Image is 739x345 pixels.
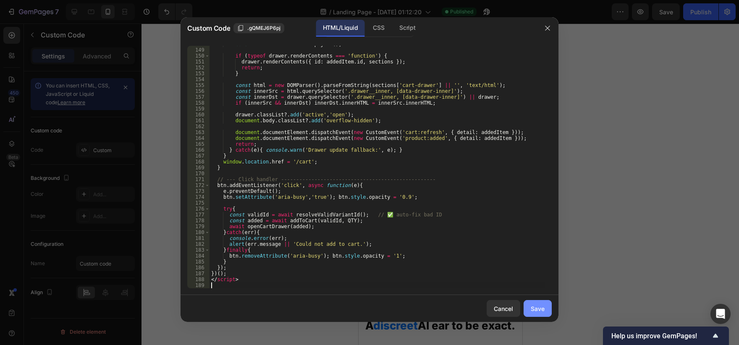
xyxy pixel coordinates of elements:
[187,265,210,271] div: 186
[187,129,210,135] div: 163
[59,295,157,308] span: AI ear to be exact.
[10,19,46,26] div: Custom Code
[7,61,126,99] span: a hearing aid...
[187,200,210,206] div: 175
[187,165,210,171] div: 169
[487,300,520,317] button: Cancel
[187,271,210,277] div: 187
[187,259,210,265] div: 185
[187,112,210,118] div: 160
[187,153,210,159] div: 167
[187,171,210,176] div: 170
[187,124,210,129] div: 162
[15,295,59,308] span: discreet
[187,218,210,224] div: 178
[187,194,210,200] div: 174
[187,141,210,147] div: 165
[187,65,210,71] div: 152
[187,47,210,53] div: 149
[187,100,210,106] div: 158
[187,241,210,247] div: 182
[187,94,210,100] div: 157
[187,147,210,153] div: 166
[187,59,210,65] div: 151
[86,61,118,78] span: isn't
[187,135,210,141] div: 164
[393,20,422,37] div: Script
[187,76,210,82] div: 154
[187,106,210,112] div: 159
[187,224,210,229] div: 179
[247,24,280,32] span: .gQMEJ6P6pj
[187,88,210,94] div: 156
[710,304,731,324] div: Open Intercom Messenger
[7,295,15,308] span: A
[187,182,210,188] div: 172
[524,300,552,317] button: Save
[494,304,513,313] div: Cancel
[187,282,210,288] div: 189
[187,212,210,218] div: 177
[187,277,210,282] div: 188
[531,304,545,313] div: Save
[187,176,210,182] div: 171
[187,253,210,259] div: 184
[366,20,391,37] div: CSS
[7,40,125,78] span: The world's best hearing aid
[187,23,230,33] span: Custom Code
[187,188,210,194] div: 173
[187,71,210,76] div: 153
[187,247,210,253] div: 183
[187,229,210,235] div: 180
[187,235,210,241] div: 181
[187,118,210,124] div: 161
[45,4,99,13] span: iPhone 13 Pro ( 390 px)
[187,53,210,59] div: 150
[187,206,210,212] div: 176
[611,332,710,340] span: Help us improve GemPages!
[187,159,210,165] div: 168
[233,23,284,33] button: .gQMEJ6P6pj
[316,20,364,37] div: HTML/Liquid
[187,82,210,88] div: 155
[611,331,721,341] button: Show survey - Help us improve GemPages!
[7,271,127,284] span: It's an AI powered ear.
